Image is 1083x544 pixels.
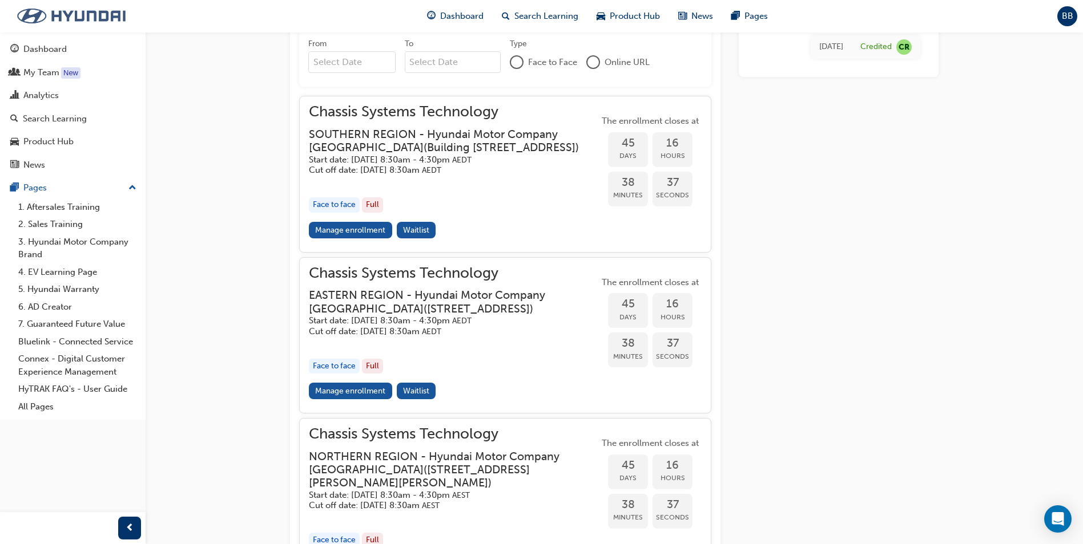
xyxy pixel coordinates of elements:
span: Australian Eastern Daylight Time AEDT [422,165,441,175]
span: news-icon [678,9,687,23]
a: 6. AD Creator [14,298,141,316]
span: Online URL [605,56,650,69]
div: Pages [23,181,47,194]
div: Open Intercom Messenger [1044,505,1072,533]
h3: SOUTHERN REGION - Hyundai Motor Company [GEOGRAPHIC_DATA] ( Building [STREET_ADDRESS] ) [309,128,581,155]
button: BB [1057,6,1077,26]
span: 16 [653,459,693,472]
span: Days [608,472,648,485]
span: Hours [653,149,693,163]
a: Dashboard [5,39,141,60]
div: Face to face [309,197,360,213]
span: Chassis Systems Technology [309,428,599,441]
span: Australian Eastern Standard Time AEST [422,501,440,510]
span: 45 [608,137,648,150]
a: All Pages [14,398,141,416]
span: chart-icon [10,91,19,101]
span: pages-icon [731,9,740,23]
span: Chassis Systems Technology [309,105,599,119]
span: Product Hub [610,10,660,23]
div: Analytics [23,89,59,102]
span: Search Learning [514,10,578,23]
span: Hours [653,311,693,324]
span: 37 [653,498,693,511]
div: From [308,38,327,50]
a: news-iconNews [669,5,722,28]
span: people-icon [10,68,19,78]
a: 1. Aftersales Training [14,198,141,216]
button: DashboardMy TeamAnalyticsSearch LearningProduct HubNews [5,36,141,177]
h3: NORTHERN REGION - Hyundai Motor Company [GEOGRAPHIC_DATA] ( [STREET_ADDRESS][PERSON_NAME][PERSON_... [309,450,581,490]
span: 16 [653,137,693,150]
a: 7. Guaranteed Future Value [14,315,141,333]
span: up-icon [128,181,136,196]
a: 3. Hyundai Motor Company Brand [14,233,141,263]
a: pages-iconPages [722,5,777,28]
span: Pages [744,10,768,23]
div: News [23,159,45,172]
img: Trak [6,4,137,28]
span: News [691,10,713,23]
span: Australian Eastern Daylight Time AEDT [422,327,441,336]
div: Dashboard [23,43,67,56]
a: guage-iconDashboard [418,5,493,28]
div: Credited [860,42,892,52]
a: HyTRAK FAQ's - User Guide [14,380,141,398]
div: Face to face [309,359,360,374]
a: 4. EV Learning Page [14,263,141,281]
span: 37 [653,337,693,350]
button: Pages [5,177,141,198]
span: Australian Eastern Standard Time AEST [452,490,470,500]
div: To [405,38,413,50]
div: Full [362,197,383,213]
a: car-iconProduct Hub [587,5,669,28]
span: car-icon [10,137,19,147]
span: Dashboard [440,10,484,23]
span: guage-icon [10,44,19,55]
span: Seconds [653,511,693,524]
span: 45 [608,459,648,472]
button: Waitlist [397,383,436,399]
span: The enrollment closes at [599,115,702,128]
span: car-icon [597,9,605,23]
span: pages-icon [10,183,19,193]
span: search-icon [502,9,510,23]
a: 2. Sales Training [14,216,141,233]
span: Seconds [653,189,693,202]
a: Search Learning [5,108,141,129]
h5: Cut off date: [DATE] 8:30am [309,326,581,337]
span: Face to Face [528,56,577,69]
a: Manage enrollment [309,383,392,399]
button: Chassis Systems TechnologySOUTHERN REGION - Hyundai Motor Company [GEOGRAPHIC_DATA](Building [STR... [309,105,702,242]
span: search-icon [10,114,18,124]
span: Waitlist [403,386,429,396]
input: To [405,51,501,73]
a: News [5,155,141,176]
span: BB [1062,10,1073,23]
span: 37 [653,176,693,189]
span: Waitlist [403,225,429,235]
span: Minutes [608,350,648,363]
span: Australian Eastern Daylight Time AEDT [452,155,472,165]
span: Minutes [608,189,648,202]
span: 16 [653,298,693,311]
a: search-iconSearch Learning [493,5,587,28]
a: Bluelink - Connected Service [14,333,141,351]
div: Full [362,359,383,374]
h5: Cut off date: [DATE] 8:30am [309,500,581,511]
h5: Start date: [DATE] 8:30am - 4:30pm [309,155,581,165]
button: Chassis Systems TechnologyEASTERN REGION - Hyundai Motor Company [GEOGRAPHIC_DATA]([STREET_ADDRES... [309,267,702,404]
div: My Team [23,66,59,79]
span: 38 [608,176,648,189]
h3: EASTERN REGION - Hyundai Motor Company [GEOGRAPHIC_DATA] ( [STREET_ADDRESS] ) [309,289,581,315]
span: prev-icon [126,521,134,535]
a: Manage enrollment [309,222,392,238]
span: The enrollment closes at [599,437,702,450]
div: Tooltip anchor [61,67,80,79]
div: Product Hub [23,135,74,148]
span: null-icon [896,39,912,55]
a: 5. Hyundai Warranty [14,281,141,298]
span: news-icon [10,160,19,170]
a: Analytics [5,85,141,106]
